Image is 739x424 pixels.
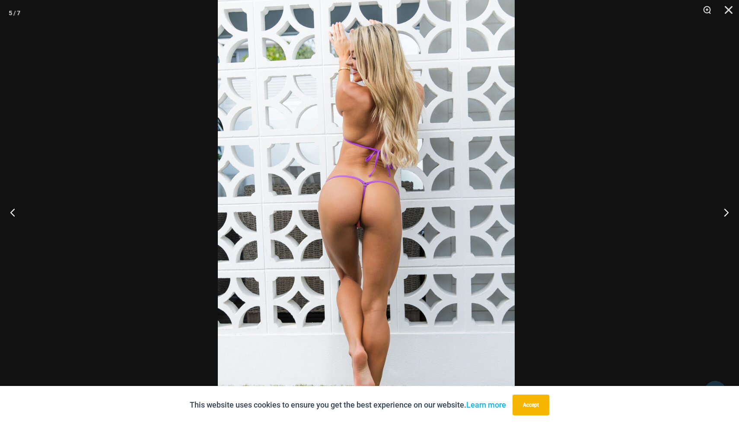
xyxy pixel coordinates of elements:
button: Next [707,191,739,234]
div: 5 / 7 [9,6,20,19]
button: Accept [513,395,549,415]
p: This website uses cookies to ensure you get the best experience on our website. [190,398,506,411]
a: Learn more [466,400,506,409]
